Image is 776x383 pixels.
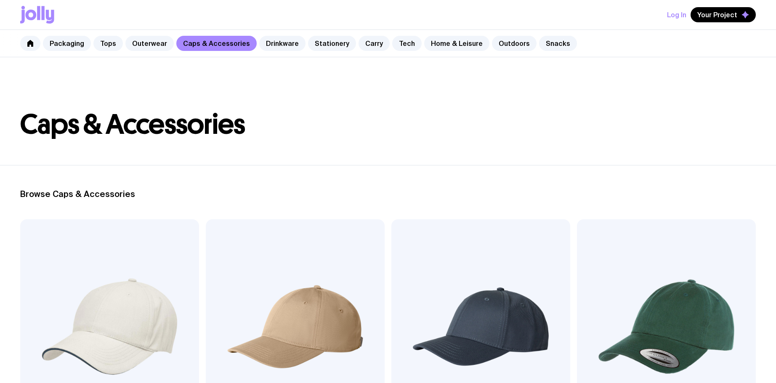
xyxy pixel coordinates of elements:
button: Your Project [691,7,756,22]
span: Your Project [697,11,737,19]
a: Carry [359,36,390,51]
a: Tops [93,36,123,51]
a: Snacks [539,36,577,51]
h1: Caps & Accessories [20,111,756,138]
a: Tech [392,36,422,51]
a: Home & Leisure [424,36,489,51]
h2: Browse Caps & Accessories [20,189,756,199]
button: Log In [667,7,686,22]
a: Packaging [43,36,91,51]
a: Outdoors [492,36,537,51]
a: Stationery [308,36,356,51]
a: Outerwear [125,36,174,51]
a: Drinkware [259,36,306,51]
a: Caps & Accessories [176,36,257,51]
